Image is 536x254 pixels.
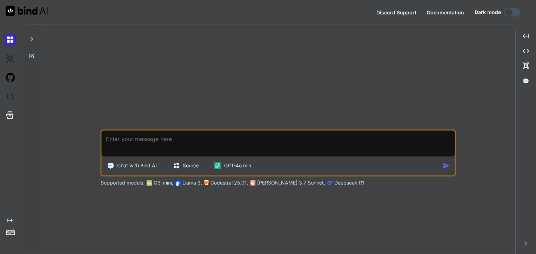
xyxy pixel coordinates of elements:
img: icon [443,162,450,169]
img: chat [4,34,16,46]
img: claude [250,180,256,186]
p: O3-mini, [154,179,173,186]
p: GPT-4o min.. [224,162,254,169]
button: Documentation [427,9,464,16]
img: GPT-4o mini [214,162,221,169]
span: Dark mode [475,9,501,16]
p: [PERSON_NAME] 3.7 Sonnet, [257,179,325,186]
img: darkCloudIdeIcon [4,91,16,102]
img: Mistral-AI [204,180,209,185]
span: Discord Support [376,9,416,15]
img: claude [327,180,333,186]
p: Supported models: [101,179,145,186]
button: Discord Support [376,9,416,16]
p: Deepseek R1 [334,179,364,186]
img: githubLight [4,72,16,83]
img: attachment [428,162,436,170]
img: ai-studio [4,53,16,65]
img: Bind AI [6,6,48,16]
p: Llama 3, [182,179,202,186]
img: Pick Tools [159,163,165,169]
img: Pick Models [201,163,207,169]
span: Documentation [427,9,464,15]
img: Llama2 [175,180,181,186]
img: GPT-4 [147,180,152,186]
p: Chat with Bind AI [117,162,157,169]
span: What do you want to create [DATE]? [162,91,394,108]
p: Source [183,162,199,169]
p: Codestral 25.01, [210,179,248,186]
